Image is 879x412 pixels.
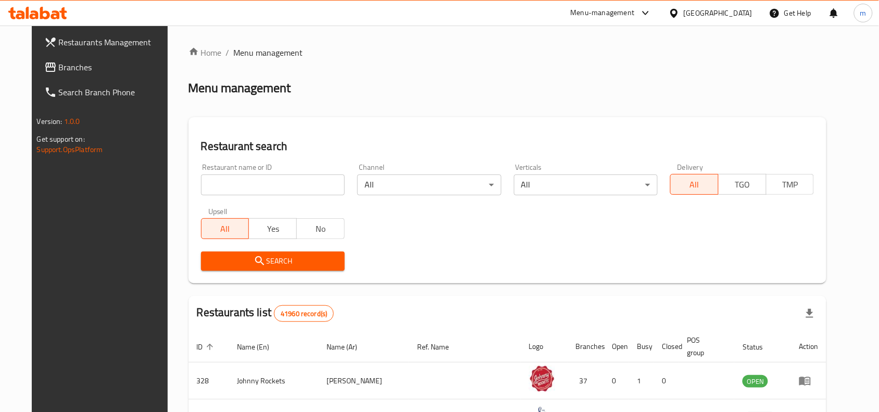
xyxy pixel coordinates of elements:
[37,115,62,128] span: Version:
[799,374,818,387] div: Menu
[197,305,334,322] h2: Restaurants list
[723,177,762,192] span: TGO
[654,331,679,363] th: Closed
[301,221,341,236] span: No
[766,174,814,195] button: TMP
[521,331,568,363] th: Logo
[209,255,336,268] span: Search
[568,331,604,363] th: Branches
[226,46,230,59] li: /
[206,221,245,236] span: All
[197,341,217,353] span: ID
[743,341,776,353] span: Status
[253,221,293,236] span: Yes
[670,174,719,195] button: All
[64,115,80,128] span: 1.0.0
[629,363,654,399] td: 1
[37,143,103,156] a: Support.OpsPlatform
[571,7,635,19] div: Menu-management
[59,61,170,73] span: Branches
[37,132,85,146] span: Get support on:
[860,7,867,19] span: m
[790,331,826,363] th: Action
[274,309,333,319] span: 41960 record(s)
[237,341,283,353] span: Name (En)
[234,46,303,59] span: Menu management
[36,30,179,55] a: Restaurants Management
[189,80,291,96] h2: Menu management
[296,218,345,239] button: No
[208,208,228,215] label: Upsell
[201,139,814,154] h2: Restaurant search
[417,341,462,353] span: Ref. Name
[189,363,229,399] td: 328
[629,331,654,363] th: Busy
[36,80,179,105] a: Search Branch Phone
[274,305,334,322] div: Total records count
[248,218,297,239] button: Yes
[189,46,222,59] a: Home
[318,363,409,399] td: [PERSON_NAME]
[675,177,714,192] span: All
[604,331,629,363] th: Open
[677,164,704,171] label: Delivery
[604,363,629,399] td: 0
[201,174,345,195] input: Search for restaurant name or ID..
[201,218,249,239] button: All
[797,301,822,326] div: Export file
[201,252,345,271] button: Search
[771,177,810,192] span: TMP
[357,174,501,195] div: All
[743,376,768,388] span: OPEN
[229,363,319,399] td: Johnny Rockets
[327,341,371,353] span: Name (Ar)
[684,7,752,19] div: [GEOGRAPHIC_DATA]
[687,334,722,359] span: POS group
[529,366,555,392] img: Johnny Rockets
[514,174,658,195] div: All
[718,174,767,195] button: TGO
[36,55,179,80] a: Branches
[59,86,170,98] span: Search Branch Phone
[654,363,679,399] td: 0
[189,46,827,59] nav: breadcrumb
[568,363,604,399] td: 37
[59,36,170,48] span: Restaurants Management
